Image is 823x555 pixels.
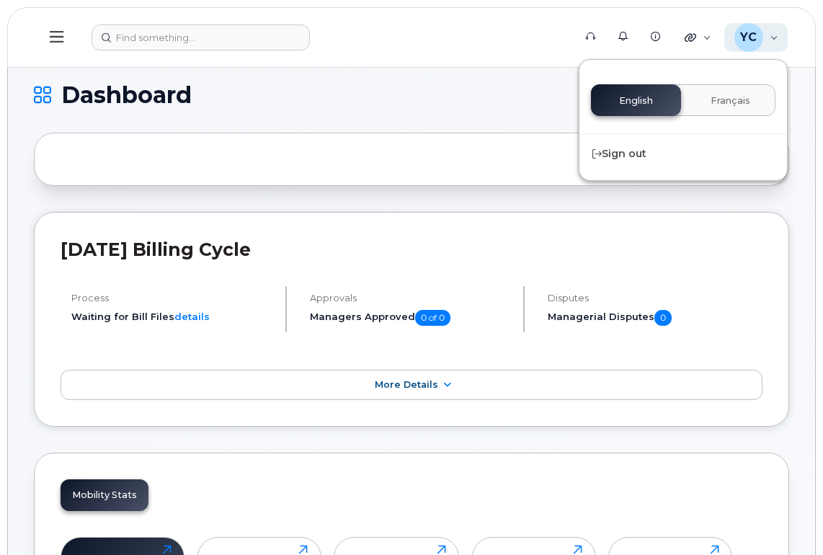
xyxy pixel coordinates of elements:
[579,141,787,167] div: Sign out
[548,310,762,326] h5: Managerial Disputes
[415,310,450,326] span: 0 of 0
[61,239,762,260] h2: [DATE] Billing Cycle
[71,310,273,324] li: Waiting for Bill Files
[375,379,438,390] span: More Details
[174,311,210,322] a: details
[548,293,762,303] h4: Disputes
[711,95,750,107] span: Français
[654,310,672,326] span: 0
[310,310,512,326] h5: Managers Approved
[71,293,273,303] h4: Process
[310,293,512,303] h4: Approvals
[61,84,192,106] span: Dashboard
